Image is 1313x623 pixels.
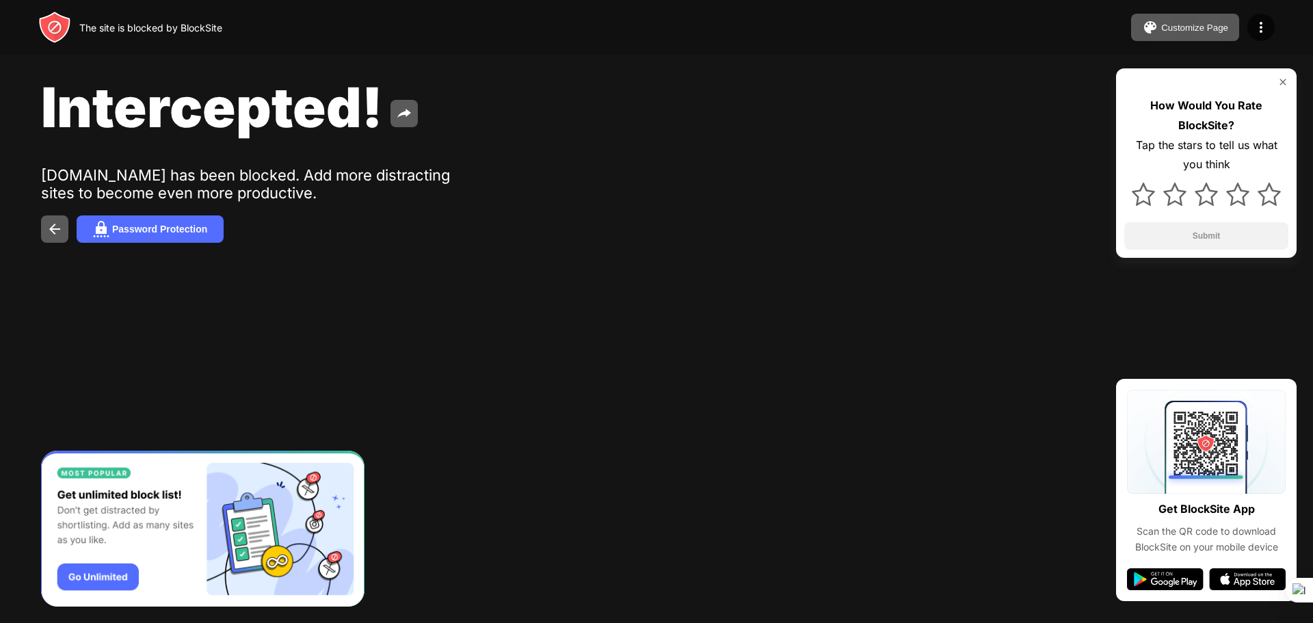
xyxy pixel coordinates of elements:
[1277,77,1288,88] img: rate-us-close.svg
[1209,568,1286,590] img: app-store.svg
[1132,183,1155,206] img: star.svg
[396,105,412,122] img: share.svg
[77,215,224,243] button: Password Protection
[1258,183,1281,206] img: star.svg
[1142,19,1158,36] img: pallet.svg
[1226,183,1249,206] img: star.svg
[79,22,222,34] div: The site is blocked by BlockSite
[93,221,109,237] img: password.svg
[1195,183,1218,206] img: star.svg
[47,221,63,237] img: back.svg
[1127,568,1204,590] img: google-play.svg
[1124,96,1288,135] div: How Would You Rate BlockSite?
[112,224,207,235] div: Password Protection
[1127,524,1286,555] div: Scan the QR code to download BlockSite on your mobile device
[1124,135,1288,175] div: Tap the stars to tell us what you think
[41,451,364,607] iframe: Banner
[1124,222,1288,250] button: Submit
[1163,183,1186,206] img: star.svg
[41,74,382,140] span: Intercepted!
[1158,499,1255,519] div: Get BlockSite App
[38,11,71,44] img: header-logo.svg
[1253,19,1269,36] img: menu-icon.svg
[1131,14,1239,41] button: Customize Page
[1127,390,1286,494] img: qrcode.svg
[1161,23,1228,33] div: Customize Page
[41,166,464,202] div: [DOMAIN_NAME] has been blocked. Add more distracting sites to become even more productive.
